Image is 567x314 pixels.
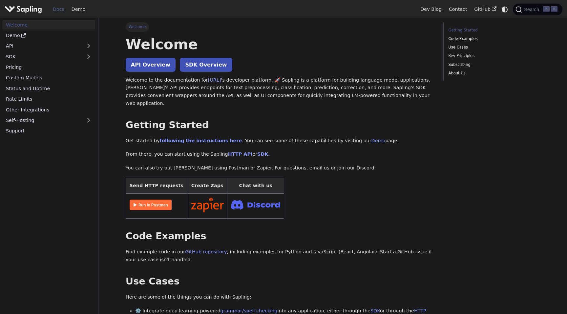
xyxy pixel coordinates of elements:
[231,198,280,211] img: Join Discord
[126,178,187,193] th: Send HTTP requests
[449,70,537,76] a: About Us
[2,73,95,83] a: Custom Models
[126,22,434,31] nav: Breadcrumbs
[371,138,386,143] a: Demo
[126,293,434,301] p: Here are some of the things you can do with Sapling:
[126,137,434,145] p: Get started by . You can see some of these capabilities by visiting our page.
[126,276,434,287] h2: Use Cases
[82,52,95,61] button: Expand sidebar category 'SDK'
[126,22,149,31] span: Welcome
[449,27,537,33] a: Getting Started
[187,178,227,193] th: Create Zaps
[68,4,89,14] a: Demo
[130,200,172,210] img: Run in Postman
[449,53,537,59] a: Key Principles
[2,41,82,51] a: API
[5,5,44,14] a: Sapling.ai
[126,58,176,72] a: API Overview
[500,5,510,14] button: Switch between dark and light mode (currently system mode)
[180,58,232,72] a: SDK Overview
[160,138,242,143] a: following the instructions here
[2,31,95,40] a: Demo
[522,7,543,12] span: Search
[513,4,562,15] button: Search (Command+K)
[227,178,284,193] th: Chat with us
[82,41,95,51] button: Expand sidebar category 'API'
[126,76,434,108] p: Welcome to the documentation for 's developer platform. 🚀 Sapling is a platform for building lang...
[370,308,380,313] a: SDK
[5,5,42,14] img: Sapling.ai
[126,164,434,172] p: You can also try out [PERSON_NAME] using Postman or Zapier. For questions, email us or join our D...
[228,151,253,157] a: HTTP API
[449,36,537,42] a: Code Examples
[126,35,434,53] h1: Welcome
[543,6,550,12] kbd: ⌘
[2,52,82,61] a: SDK
[126,119,434,131] h2: Getting Started
[2,105,95,114] a: Other Integrations
[445,4,471,14] a: Contact
[2,94,95,104] a: Rate Limits
[2,126,95,136] a: Support
[220,308,278,313] a: grammar/spell checking
[257,151,268,157] a: SDK
[449,44,537,50] a: Use Cases
[191,197,224,212] img: Connect in Zapier
[449,62,537,68] a: Subscribing
[208,77,221,83] a: [URL]
[2,116,95,125] a: Self-Hosting
[126,230,434,242] h2: Code Examples
[2,84,95,93] a: Status and Uptime
[2,20,95,29] a: Welcome
[185,249,227,254] a: GitHub repository
[49,4,68,14] a: Docs
[417,4,445,14] a: Dev Blog
[2,63,95,72] a: Pricing
[551,6,557,12] kbd: K
[471,4,500,14] a: GitHub
[126,150,434,158] p: From there, you can start using the Sapling or .
[126,248,434,264] p: Find example code in our , including examples for Python and JavaScript (React, Angular). Start a...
